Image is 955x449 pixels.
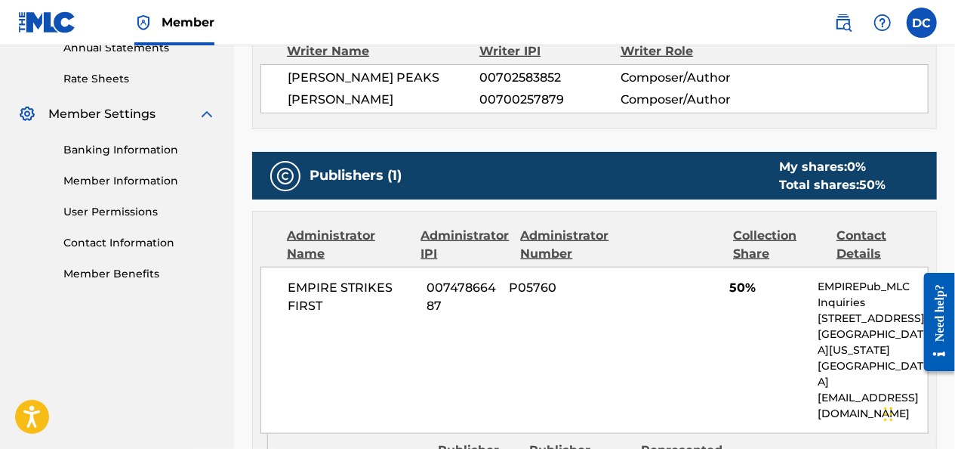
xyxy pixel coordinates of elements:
p: [STREET_ADDRESS], [818,311,928,327]
span: [PERSON_NAME] PEAKS [288,69,479,87]
span: [PERSON_NAME] [288,91,479,109]
a: Contact Information [63,235,216,251]
span: Member Settings [48,105,156,123]
span: 00702583852 [479,69,621,87]
img: search [834,14,852,32]
h5: Publishers (1) [310,167,402,184]
div: Writer Role [621,42,749,60]
div: Collection Share [733,227,825,263]
span: 00747866487 [427,279,498,315]
img: Top Rightsholder [134,14,152,32]
span: Composer/Author [621,91,749,109]
a: Banking Information [63,142,216,158]
a: User Permissions [63,204,216,220]
div: Administrator Name [287,227,409,263]
div: My shares: [779,158,886,176]
span: 50 % [859,178,886,192]
img: expand [198,105,216,123]
a: Rate Sheets [63,71,216,87]
p: [EMAIL_ADDRESS][DOMAIN_NAME] [818,390,928,422]
div: Writer Name [287,42,479,60]
p: [GEOGRAPHIC_DATA] [818,358,928,390]
span: Member [162,14,214,31]
img: help [873,14,892,32]
p: [GEOGRAPHIC_DATA][US_STATE] [818,327,928,358]
span: 00700257879 [479,91,621,109]
div: Administrator Number [520,227,612,263]
a: Annual Statements [63,40,216,56]
span: 50% [730,279,807,297]
img: MLC Logo [18,11,76,33]
div: Contact Details [836,227,929,263]
div: Writer IPI [479,42,621,60]
img: Member Settings [18,105,36,123]
span: P05760 [509,279,605,297]
div: Total shares: [779,176,886,194]
div: User Menu [907,8,937,38]
div: Drag [884,392,893,437]
p: EMPIREPub_MLC Inquiries [818,279,928,311]
a: Member Information [63,173,216,189]
span: Composer/Author [621,69,749,87]
a: Member Benefits [63,266,216,282]
div: Administrator IPI [421,227,509,263]
div: Help [867,8,898,38]
iframe: Resource Center [913,262,955,383]
span: 0 % [847,159,866,174]
span: EMPIRE STRIKES FIRST [288,279,416,315]
img: Publishers [276,167,294,185]
a: Public Search [828,8,858,38]
iframe: Chat Widget [880,376,955,449]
